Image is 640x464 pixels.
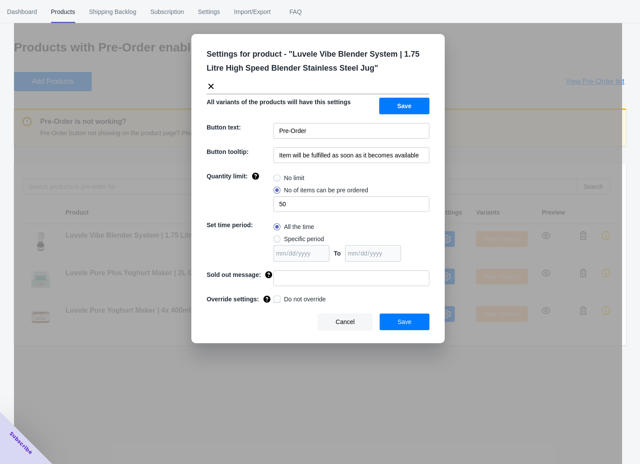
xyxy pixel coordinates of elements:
[318,314,373,330] button: Cancel
[284,186,368,194] span: No of items can be pre ordered
[334,250,341,257] span: To
[207,148,249,155] span: Button tooltip:
[207,222,253,229] span: Set time period:
[207,271,261,278] span: Sold out message:
[284,235,324,243] span: Specific period
[207,124,241,131] span: Button text:
[380,314,429,330] button: Save
[397,102,412,109] span: Save
[285,0,307,23] span: FAQ
[198,0,220,23] span: Settings
[51,0,75,23] span: Products
[207,173,248,180] span: Quantity limit:
[89,0,136,23] span: Shipping Backlog
[150,0,184,23] span: Subscription
[398,318,412,325] span: Save
[7,0,37,23] span: Dashboard
[379,98,429,114] button: Save
[336,318,355,325] span: Cancel
[284,295,326,304] span: Do not override
[207,99,351,106] span: All variants of the products will have this settings
[207,296,259,303] span: Override settings:
[207,47,436,75] p: Settings for product - " Luvele Vibe Blender System | 1.75 Litre High Speed Blender Stainless Ste...
[8,430,34,456] span: Subscribe
[284,174,304,182] span: No limit
[234,0,271,23] span: Import/Export
[284,222,314,231] span: All the time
